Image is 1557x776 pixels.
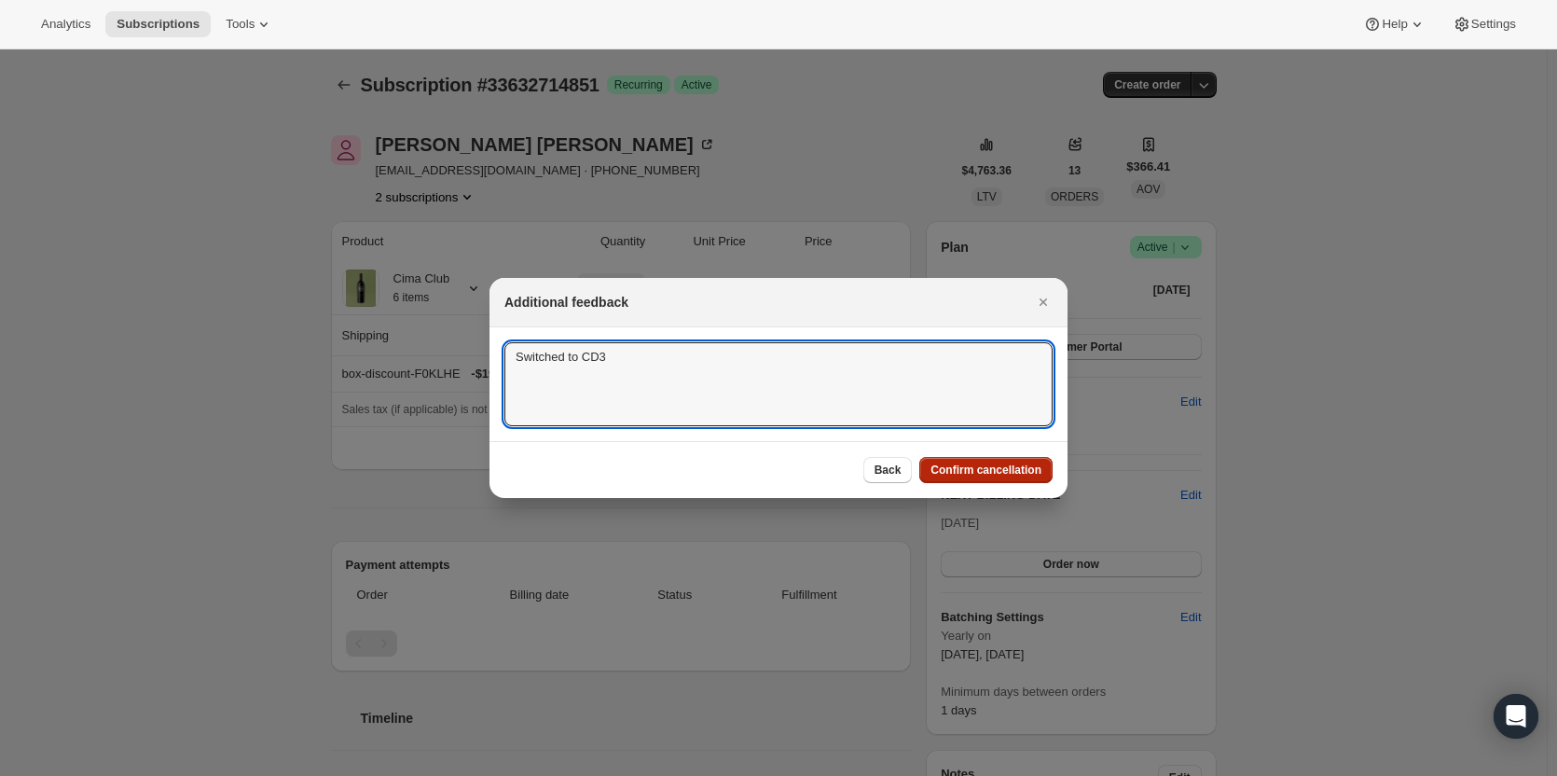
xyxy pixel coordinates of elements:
button: Close [1030,289,1056,315]
button: Tools [214,11,284,37]
span: Help [1382,17,1407,32]
span: Tools [226,17,255,32]
button: Settings [1441,11,1527,37]
span: Analytics [41,17,90,32]
span: Confirm cancellation [930,463,1041,478]
button: Confirm cancellation [919,457,1053,483]
h2: Additional feedback [504,293,628,312]
button: Back [863,457,913,483]
span: Back [875,463,902,478]
button: Help [1352,11,1437,37]
button: Subscriptions [105,11,211,37]
span: Subscriptions [117,17,200,32]
span: Settings [1471,17,1516,32]
button: Analytics [30,11,102,37]
textarea: Switched to CD3 [504,342,1053,426]
div: Open Intercom Messenger [1494,694,1538,739]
